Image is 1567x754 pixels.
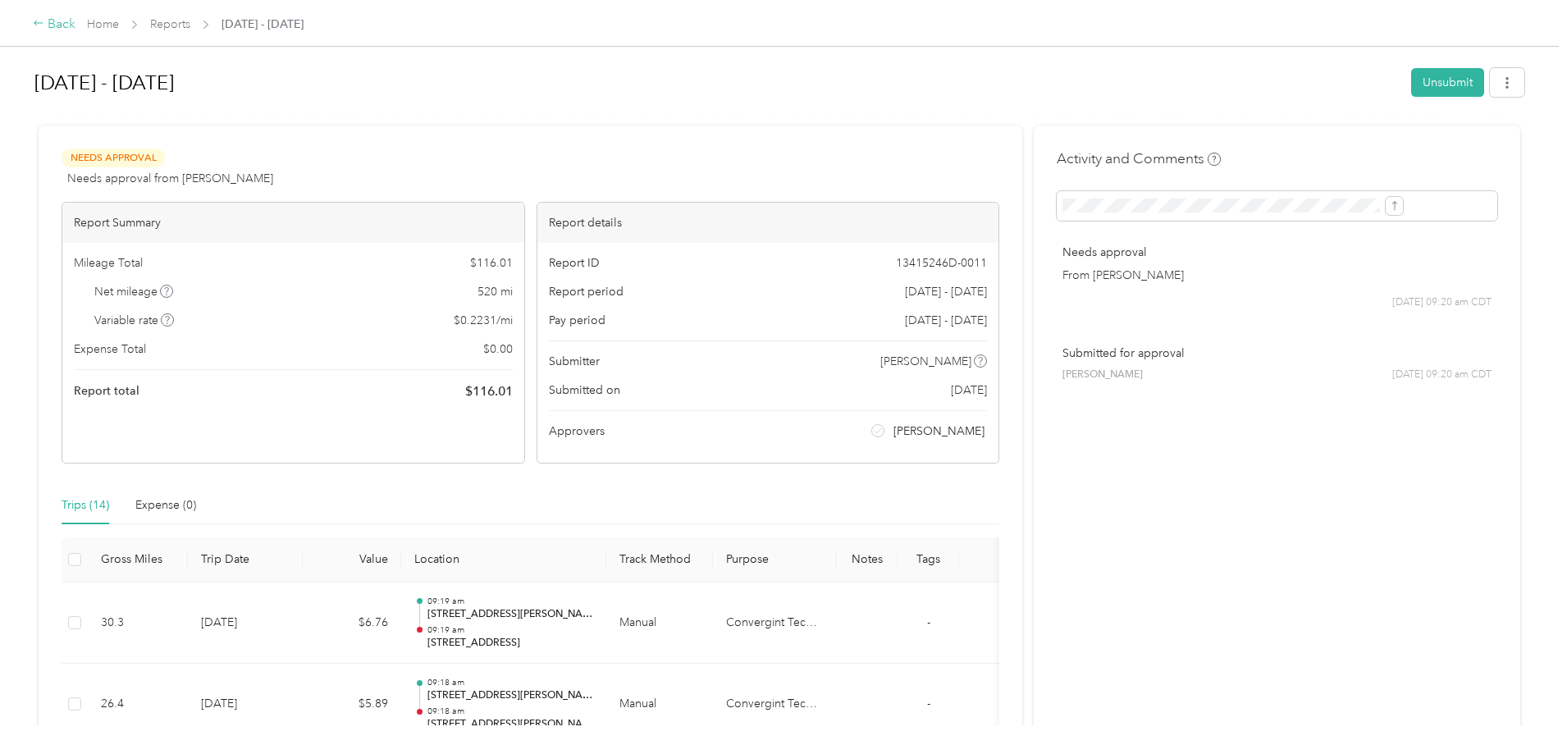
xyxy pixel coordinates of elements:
[606,583,713,665] td: Manual
[483,340,513,358] span: $ 0.00
[62,149,165,167] span: Needs Approval
[87,17,119,31] a: Home
[549,312,605,329] span: Pay period
[74,382,139,400] span: Report total
[303,664,401,746] td: $5.89
[905,312,987,329] span: [DATE] - [DATE]
[1062,368,1143,382] span: [PERSON_NAME]
[94,283,174,300] span: Net mileage
[1392,368,1492,382] span: [DATE] 09:20 am CDT
[905,283,987,300] span: [DATE] - [DATE]
[893,423,985,440] span: [PERSON_NAME]
[549,254,600,272] span: Report ID
[1062,345,1492,362] p: Submitted for approval
[713,537,836,583] th: Purpose
[94,312,175,329] span: Variable rate
[62,203,524,243] div: Report Summary
[74,340,146,358] span: Expense Total
[427,677,593,688] p: 09:18 am
[88,583,188,665] td: 30.3
[62,496,109,514] div: Trips (14)
[1392,295,1492,310] span: [DATE] 09:20 am CDT
[1411,68,1484,97] button: Unsubmit
[222,16,304,33] span: [DATE] - [DATE]
[67,170,273,187] span: Needs approval from [PERSON_NAME]
[606,537,713,583] th: Track Method
[303,537,401,583] th: Value
[427,636,593,651] p: [STREET_ADDRESS]
[549,423,605,440] span: Approvers
[606,664,713,746] td: Manual
[150,17,190,31] a: Reports
[470,254,513,272] span: $ 116.01
[537,203,999,243] div: Report details
[303,583,401,665] td: $6.76
[33,15,75,34] div: Back
[927,615,930,629] span: -
[1062,267,1492,284] p: From [PERSON_NAME]
[1475,662,1567,754] iframe: Everlance-gr Chat Button Frame
[74,254,143,272] span: Mileage Total
[549,353,600,370] span: Submitter
[549,382,620,399] span: Submitted on
[34,63,1400,103] h1: Aug 1 - 31, 2025
[427,596,593,607] p: 09:19 am
[88,537,188,583] th: Gross Miles
[880,353,971,370] span: [PERSON_NAME]
[88,664,188,746] td: 26.4
[549,283,624,300] span: Report period
[1062,244,1492,261] p: Needs approval
[898,537,959,583] th: Tags
[927,697,930,711] span: -
[401,537,606,583] th: Location
[454,312,513,329] span: $ 0.2231 / mi
[427,717,593,732] p: [STREET_ADDRESS][PERSON_NAME]
[836,537,898,583] th: Notes
[713,583,836,665] td: Convergint Technologies
[896,254,987,272] span: 13415246D-0011
[1057,149,1221,169] h4: Activity and Comments
[477,283,513,300] span: 520 mi
[135,496,196,514] div: Expense (0)
[188,537,303,583] th: Trip Date
[188,664,303,746] td: [DATE]
[427,688,593,703] p: [STREET_ADDRESS][PERSON_NAME]
[427,624,593,636] p: 09:19 am
[188,583,303,665] td: [DATE]
[427,706,593,717] p: 09:18 am
[465,382,513,401] span: $ 116.01
[713,664,836,746] td: Convergint Technologies
[951,382,987,399] span: [DATE]
[427,607,593,622] p: [STREET_ADDRESS][PERSON_NAME]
